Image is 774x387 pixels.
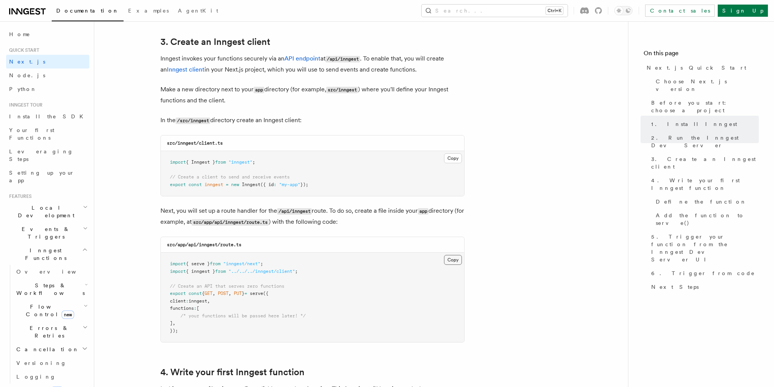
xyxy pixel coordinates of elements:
a: 6. Trigger from code [648,266,759,280]
code: src/inngest/client.ts [167,140,223,146]
a: AgentKit [173,2,223,21]
code: src/app/api/inngest/route.ts [167,242,241,247]
span: export [170,291,186,296]
span: ; [260,261,263,266]
span: PUT [234,291,242,296]
a: Your first Functions [6,123,89,145]
span: from [215,159,226,165]
span: Choose Next.js version [656,78,759,93]
span: 2. Run the Inngest Dev Server [651,134,759,149]
a: API endpoint [284,55,320,62]
button: Copy [444,255,462,265]
span: Leveraging Steps [9,148,73,162]
span: from [210,261,220,266]
span: }); [300,182,308,187]
span: ] [170,320,173,326]
span: const [189,291,202,296]
button: Search...Ctrl+K [422,5,568,17]
span: Flow Control [13,303,84,318]
span: : [274,182,276,187]
a: 3. Create an Inngest client [648,152,759,174]
a: Define the function [653,195,759,209]
p: Inngest invokes your functions securely via an at . To enable that, you will create an in your Ne... [160,53,465,75]
span: Python [9,86,37,92]
button: Errors & Retries [13,321,89,342]
button: Cancellation [13,342,89,356]
span: Node.js [9,72,45,78]
span: // Create an API that serves zero functions [170,283,284,289]
span: import [170,269,186,274]
span: Errors & Retries [13,324,82,339]
span: ; [295,269,298,274]
span: Next Steps [651,283,699,291]
span: Steps & Workflows [13,282,85,297]
span: = [244,291,247,296]
a: Next.js [6,55,89,68]
button: Steps & Workflows [13,279,89,300]
span: // Create a client to send and receive events [170,174,290,180]
a: Next Steps [648,280,759,294]
span: , [213,291,215,296]
span: GET [205,291,213,296]
span: Versioning [16,360,67,366]
span: Next.js [9,59,45,65]
span: 5. Trigger your function from the Inngest Dev Server UI [651,233,759,263]
span: inngest [205,182,223,187]
span: ({ [263,291,268,296]
span: }); [170,328,178,333]
span: serve [250,291,263,296]
span: functions [170,306,194,311]
p: Make a new directory next to your directory (for example, ) where you'll define your Inngest func... [160,84,465,106]
a: Overview [13,265,89,279]
a: Before you start: choose a project [648,96,759,117]
span: Documentation [56,8,119,14]
span: : [186,298,189,304]
div: Inngest Functions [6,265,89,384]
a: Contact sales [645,5,715,17]
span: , [207,298,210,304]
a: 3. Create an Inngest client [160,37,270,47]
a: Node.js [6,68,89,82]
span: const [189,182,202,187]
span: { inngest } [186,269,215,274]
span: new [231,182,239,187]
span: from [215,269,226,274]
code: src/app/api/inngest/route.ts [192,219,269,226]
button: Flow Controlnew [13,300,89,321]
span: Inngest Functions [6,247,82,262]
a: Examples [124,2,173,21]
button: Events & Triggers [6,222,89,244]
span: AgentKit [178,8,218,14]
span: inngest [189,298,207,304]
code: /src/inngest [176,118,210,124]
span: Cancellation [13,346,79,353]
span: Overview [16,269,95,275]
span: , [173,320,175,326]
span: Define the function [656,198,747,205]
span: { serve } [186,261,210,266]
code: app [418,208,428,215]
kbd: Ctrl+K [546,7,563,14]
span: import [170,159,186,165]
span: Your first Functions [9,127,54,141]
a: Sign Up [718,5,768,17]
span: 3. Create an Inngest client [651,155,759,170]
span: Inngest [242,182,260,187]
a: Python [6,82,89,96]
a: Leveraging Steps [6,145,89,166]
span: "../../../inngest/client" [228,269,295,274]
code: /api/inngest [325,56,360,62]
span: Examples [128,8,169,14]
span: Logging [16,374,56,380]
span: client [170,298,186,304]
span: Events & Triggers [6,225,83,240]
a: 4. Write your first Inngest function [160,367,305,377]
a: Documentation [52,2,124,21]
span: 4. Write your first Inngest function [651,177,759,192]
a: Next.js Quick Start [644,61,759,75]
span: Local Development [6,204,83,219]
a: Setting up your app [6,166,89,187]
span: "inngest" [228,159,252,165]
a: 2. Run the Inngest Dev Server [648,131,759,152]
span: Install the SDK [9,113,88,119]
